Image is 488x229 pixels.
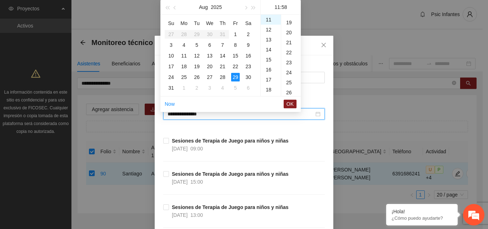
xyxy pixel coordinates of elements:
[167,62,175,71] div: 17
[205,73,214,81] div: 27
[261,85,281,95] div: 18
[392,209,452,214] div: ¡Hola!
[261,75,281,85] div: 17
[190,72,203,83] td: 2025-08-26
[165,72,178,83] td: 2025-08-24
[172,138,289,144] strong: Sesiones de Terapia de Juego para niños y niñas
[216,72,229,83] td: 2025-08-28
[4,153,136,178] textarea: Escriba su mensaje y pulse “Intro”
[167,41,175,49] div: 3
[242,50,255,61] td: 2025-08-16
[178,72,190,83] td: 2025-08-25
[242,61,255,72] td: 2025-08-23
[167,73,175,81] div: 24
[165,50,178,61] td: 2025-08-10
[231,84,240,92] div: 5
[231,62,240,71] div: 22
[231,30,240,39] div: 1
[281,28,301,38] div: 20
[242,29,255,40] td: 2025-08-02
[218,62,227,71] div: 21
[172,171,289,177] strong: Sesiones de Terapia de Juego para niños y niñas
[229,29,242,40] td: 2025-08-01
[216,18,229,29] th: Th
[281,88,301,98] div: 26
[216,83,229,93] td: 2025-09-04
[231,51,240,60] div: 15
[190,50,203,61] td: 2025-08-12
[203,18,216,29] th: We
[205,62,214,71] div: 20
[165,83,178,93] td: 2025-08-31
[218,73,227,81] div: 28
[229,50,242,61] td: 2025-08-15
[229,61,242,72] td: 2025-08-22
[193,51,201,60] div: 12
[281,68,301,78] div: 24
[205,84,214,92] div: 3
[203,50,216,61] td: 2025-08-13
[229,18,242,29] th: Fr
[261,95,281,105] div: 19
[193,62,201,71] div: 19
[229,40,242,50] td: 2025-08-08
[190,40,203,50] td: 2025-08-05
[190,212,203,218] span: 13:00
[193,41,201,49] div: 5
[216,61,229,72] td: 2025-08-21
[314,36,333,55] button: Close
[203,40,216,50] td: 2025-08-06
[205,41,214,49] div: 6
[244,51,253,60] div: 16
[180,51,188,60] div: 11
[117,4,134,21] div: Minimizar ventana de chat en vivo
[244,62,253,71] div: 23
[281,58,301,68] div: 23
[165,61,178,72] td: 2025-08-17
[180,73,188,81] div: 25
[261,45,281,55] div: 14
[321,42,327,48] span: close
[180,41,188,49] div: 4
[180,84,188,92] div: 1
[165,101,175,107] a: Now
[190,61,203,72] td: 2025-08-19
[242,40,255,50] td: 2025-08-09
[178,61,190,72] td: 2025-08-18
[261,65,281,75] div: 16
[172,146,188,151] span: [DATE]
[172,204,289,210] strong: Sesiones de Terapia de Juego para niños y niñas
[178,50,190,61] td: 2025-08-11
[203,83,216,93] td: 2025-09-03
[190,179,203,185] span: 15:00
[205,51,214,60] div: 13
[193,73,201,81] div: 26
[203,72,216,83] td: 2025-08-27
[242,72,255,83] td: 2025-08-30
[229,72,242,83] td: 2025-08-29
[216,50,229,61] td: 2025-08-14
[193,84,201,92] div: 2
[216,40,229,50] td: 2025-08-07
[178,18,190,29] th: Mo
[218,84,227,92] div: 4
[392,215,452,221] p: ¿Cómo puedo ayudarte?
[284,100,297,108] button: OK
[41,74,99,146] span: Estamos en línea.
[281,38,301,48] div: 21
[281,18,301,28] div: 19
[287,100,294,108] span: OK
[37,36,120,46] div: Chatee con nosotros ahora
[172,212,188,218] span: [DATE]
[231,41,240,49] div: 8
[231,73,240,81] div: 29
[165,18,178,29] th: Su
[244,84,253,92] div: 6
[180,62,188,71] div: 18
[172,179,188,185] span: [DATE]
[167,84,175,92] div: 31
[242,18,255,29] th: Sa
[178,40,190,50] td: 2025-08-04
[281,78,301,88] div: 25
[218,51,227,60] div: 14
